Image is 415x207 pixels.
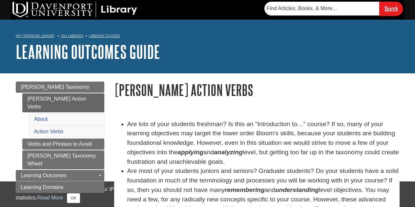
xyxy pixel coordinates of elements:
[264,2,403,16] form: Searches DU Library's articles, books, and more
[22,139,104,150] a: Verbs and Phrases to Avoid
[21,184,64,190] span: Learning Domains
[16,42,160,62] a: Learning Outcomes Guide
[225,186,265,193] em: remembering
[21,173,67,178] span: Learning Outcomes
[34,129,64,134] a: Action Verbs
[22,93,104,112] a: [PERSON_NAME] Action Verbs
[21,84,90,90] span: [PERSON_NAME] Taxonomy
[379,2,403,16] input: Search
[89,33,120,38] a: Library Guides
[114,82,400,98] h1: [PERSON_NAME] Action Verbs
[127,120,400,167] li: Are lots of your students freshman? Is this an “Introduction to…” course? If so, many of your lea...
[16,170,104,181] a: Learning Outcomes
[12,2,137,17] img: DU Library
[16,82,104,93] a: [PERSON_NAME] Taxonomy
[16,31,400,42] nav: breadcrumb
[214,149,242,156] strong: analyzing
[16,33,54,39] a: My [PERSON_NAME]
[275,186,319,193] em: understanding
[16,82,104,193] div: Guide Page Menu
[22,150,104,169] a: [PERSON_NAME] Taxonomy Wheel
[177,149,203,156] strong: applying
[61,33,84,38] a: DU Library
[34,116,48,122] a: About
[16,182,104,193] a: Learning Domains
[264,2,379,15] input: Find Articles, Books, & More...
